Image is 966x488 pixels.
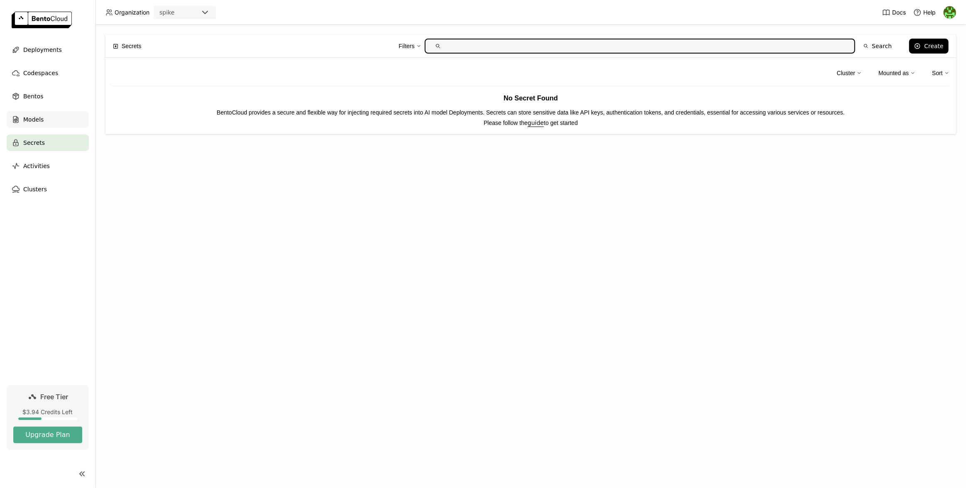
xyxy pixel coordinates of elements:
p: BentoCloud provides a secure and flexible way for injecting required secrets into AI model Deploy... [112,108,949,117]
div: Sort [932,64,949,82]
div: spike [159,8,174,17]
div: Help [913,8,936,17]
span: Free Tier [41,393,68,401]
img: logo [12,12,72,28]
a: Secrets [7,134,89,151]
div: Mounted as [878,64,915,82]
span: Bentos [23,91,43,101]
a: Docs [882,8,906,17]
span: Deployments [23,45,62,55]
span: Codespaces [23,68,58,78]
div: Cluster [837,68,855,78]
div: $3.94 Credits Left [13,408,82,416]
span: Activities [23,161,50,171]
a: Clusters [7,181,89,198]
span: Docs [892,9,906,16]
h3: No Secret Found [112,93,949,104]
button: Search [858,39,897,54]
button: Upgrade Plan [13,427,82,443]
a: Deployments [7,41,89,58]
div: Sort [932,68,943,78]
a: Codespaces [7,65,89,81]
input: Selected spike. [175,9,176,17]
a: Bentos [7,88,89,105]
a: Models [7,111,89,128]
div: Mounted as [878,68,909,78]
a: guide [528,120,544,126]
img: Michael Gendy [944,6,956,19]
span: Help [923,9,936,16]
p: Please follow the to get started [112,118,949,127]
a: Activities [7,158,89,174]
button: Create [909,39,949,54]
div: Create [924,43,944,49]
div: Filters [399,37,421,55]
span: Clusters [23,184,47,194]
span: Organization [115,9,149,16]
div: Cluster [837,64,862,82]
a: Free Tier$3.94 Credits LeftUpgrade Plan [7,385,89,450]
span: Secrets [122,41,141,51]
span: Models [23,115,44,124]
div: Filters [399,41,414,51]
span: Secrets [23,138,45,148]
